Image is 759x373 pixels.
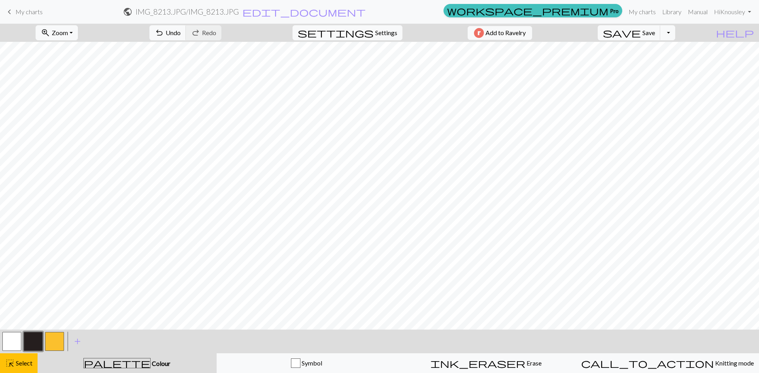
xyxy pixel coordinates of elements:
button: Colour [38,353,217,373]
span: Erase [525,359,542,367]
span: Select [15,359,32,367]
span: call_to_action [581,358,714,369]
span: undo [155,27,164,38]
button: Zoom [36,25,78,40]
span: My charts [15,8,43,15]
i: Settings [298,28,374,37]
a: HiKnousley [711,4,754,20]
span: Save [642,29,655,36]
span: public [123,6,132,17]
a: My charts [5,5,43,19]
span: help [716,27,754,38]
span: save [603,27,641,38]
span: add [73,336,82,347]
button: SettingsSettings [293,25,402,40]
span: zoom_in [41,27,50,38]
span: Colour [151,360,170,367]
span: edit_document [242,6,366,17]
span: Settings [375,28,397,37]
span: highlight_alt [5,358,15,369]
a: My charts [625,4,659,20]
span: Zoom [52,29,68,36]
a: Pro [444,4,622,17]
span: palette [84,358,150,369]
a: Library [659,4,685,20]
span: Knitting mode [714,359,754,367]
span: workspace_premium [447,5,608,16]
button: Knitting mode [576,353,759,373]
h2: IMG_8213.JPG / IMG_8213.JPG [136,7,239,16]
button: Undo [149,25,186,40]
span: Undo [166,29,181,36]
span: Symbol [300,359,322,367]
button: Save [598,25,661,40]
span: keyboard_arrow_left [5,6,14,17]
span: Add to Ravelry [485,28,526,38]
button: Add to Ravelry [468,26,532,40]
button: Symbol [217,353,396,373]
button: Erase [396,353,576,373]
span: ink_eraser [430,358,525,369]
a: Manual [685,4,711,20]
span: settings [298,27,374,38]
img: Ravelry [474,28,484,38]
